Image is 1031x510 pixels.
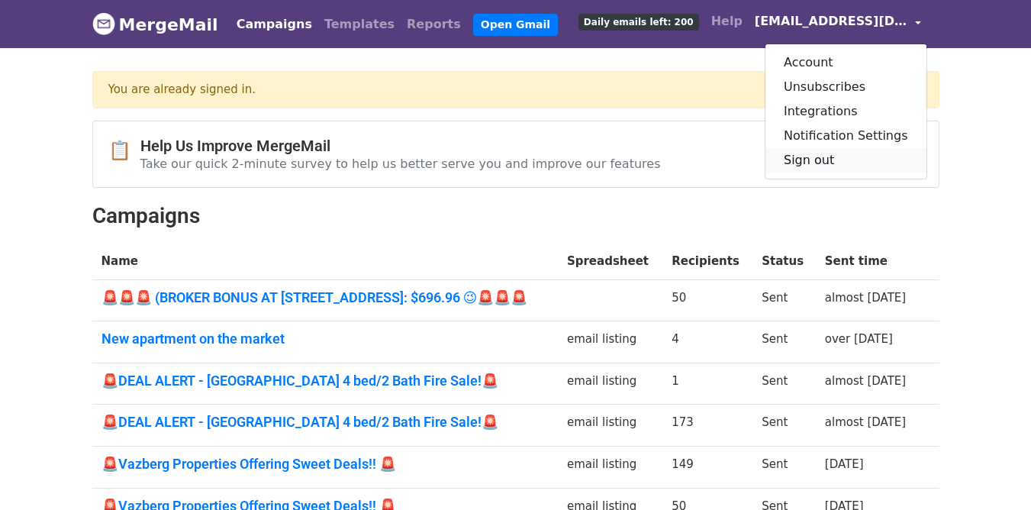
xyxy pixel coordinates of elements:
[473,14,558,36] a: Open Gmail
[752,279,816,321] td: Sent
[825,374,906,388] a: almost [DATE]
[752,405,816,447] td: Sent
[662,279,752,321] td: 50
[825,291,906,305] a: almost [DATE]
[401,9,467,40] a: Reports
[662,321,752,363] td: 4
[662,446,752,488] td: 149
[752,363,816,405] td: Sent
[558,405,662,447] td: email listing
[558,363,662,405] td: email listing
[765,124,926,148] a: Notification Settings
[662,363,752,405] td: 1
[816,244,920,279] th: Sent time
[755,12,907,31] span: [EMAIL_ADDRESS][DOMAIN_NAME]
[662,244,752,279] th: Recipients
[662,405,752,447] td: 173
[558,321,662,363] td: email listing
[765,148,926,173] a: Sign out
[752,321,816,363] td: Sent
[572,6,705,37] a: Daily emails left: 200
[955,437,1031,510] iframe: Chat Widget
[578,14,699,31] span: Daily emails left: 200
[765,50,926,75] a: Account
[101,456,549,473] a: 🚨Vazberg Properties Offering Sweet Deals!! 🚨
[92,203,939,229] h2: Campaigns
[318,9,401,40] a: Templates
[101,289,549,306] a: 🚨🚨🚨 (BROKER BONUS AT [STREET_ADDRESS]: $696.96 😉🚨🚨🚨
[765,44,927,179] div: [EMAIL_ADDRESS][DOMAIN_NAME]
[825,457,864,471] a: [DATE]
[108,81,908,98] div: You are already signed in.
[140,156,661,172] p: Take our quick 2-minute survey to help us better serve you and improve our features
[101,331,549,347] a: New apartment on the market
[92,12,115,35] img: MergeMail logo
[101,414,549,431] a: 🚨DEAL ALERT - [GEOGRAPHIC_DATA] 4 bed/2 Bath Fire Sale!🚨
[558,446,662,488] td: email listing
[749,6,927,42] a: [EMAIL_ADDRESS][DOMAIN_NAME]
[140,137,661,155] h4: Help Us Improve MergeMail
[705,6,749,37] a: Help
[765,75,926,99] a: Unsubscribes
[108,140,140,162] span: 📋
[825,415,906,429] a: almost [DATE]
[92,8,218,40] a: MergeMail
[765,99,926,124] a: Integrations
[752,446,816,488] td: Sent
[825,332,893,346] a: over [DATE]
[752,244,816,279] th: Status
[101,373,549,389] a: 🚨DEAL ALERT - [GEOGRAPHIC_DATA] 4 bed/2 Bath Fire Sale!🚨
[230,9,318,40] a: Campaigns
[92,244,558,279] th: Name
[558,244,662,279] th: Spreadsheet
